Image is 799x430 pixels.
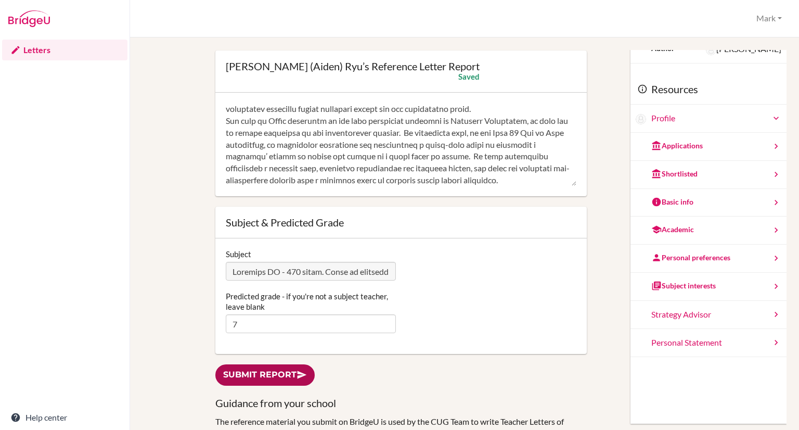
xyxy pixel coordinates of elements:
div: Saved [458,71,480,82]
a: Profile [651,112,781,124]
div: Applications [651,141,703,151]
button: Mark [752,9,787,28]
a: Academic [630,217,787,245]
div: Resources [630,74,787,105]
div: Shortlisted [651,169,698,179]
div: Subject & Predicted Grade [226,217,576,227]
a: Applications [630,133,787,161]
img: Bridge-U [8,10,50,27]
a: Personal Statement [630,329,787,357]
div: Basic info [651,197,693,207]
img: Sara Morgan [706,45,716,55]
a: Submit report [215,364,315,386]
h3: Guidance from your school [215,396,587,410]
a: Letters [2,40,127,60]
label: Predicted grade - if you're not a subject teacher, leave blank [226,291,396,312]
div: Subject interests [651,281,716,291]
a: Personal preferences [630,245,787,273]
a: Subject interests [630,273,787,301]
div: Academic [651,224,694,235]
div: Personal preferences [651,252,730,263]
a: Strategy Advisor [630,301,787,329]
label: Subject [226,249,251,259]
a: Shortlisted [630,161,787,189]
img: Eunchan (Aiden) Ryu [636,114,646,124]
div: [PERSON_NAME] (Aiden) Ryu’s Reference Letter Report [226,61,480,71]
a: Help center [2,407,127,428]
a: Basic info [630,189,787,217]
